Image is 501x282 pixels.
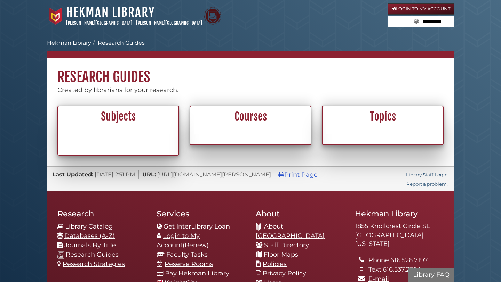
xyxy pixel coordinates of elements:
button: Library FAQ [408,268,454,282]
li: (Renew) [157,231,245,250]
a: Reserve Rooms [165,260,213,268]
span: | [133,20,135,26]
a: About [GEOGRAPHIC_DATA] [256,223,325,240]
a: Get InterLibrary Loan [164,223,230,230]
li: Phone: [368,256,444,265]
span: Created by librarians for your research. [57,86,178,94]
span: [DATE] 2:51 PM [95,171,135,178]
h2: Topics [326,110,439,123]
span: [URL][DOMAIN_NAME][PERSON_NAME] [157,171,271,178]
h2: Research [57,209,146,218]
button: Search [412,16,421,25]
a: Policies [263,260,287,268]
span: URL: [142,171,156,178]
a: Library Catalog [65,223,113,230]
form: Search library guides, policies, and FAQs. [388,16,454,27]
a: Research Guides [98,40,145,46]
h2: Subjects [62,110,175,123]
a: Report a problem. [406,181,448,187]
a: Faculty Tasks [166,251,208,258]
a: 616.526.7197 [390,256,428,264]
h2: Courses [194,110,307,123]
a: Journals By Title [64,241,116,249]
a: Library Staff Login [406,172,448,177]
li: Text: [368,265,444,274]
h2: Services [157,209,245,218]
h2: Hekman Library [355,209,444,218]
a: Print Page [278,171,318,179]
a: Staff Directory [264,241,309,249]
h1: Research Guides [47,58,454,85]
img: Calvin University [47,7,64,25]
a: 616.537.2364 [383,266,421,273]
address: 1855 Knollcrest Circle SE [GEOGRAPHIC_DATA][US_STATE] [355,222,444,249]
nav: breadcrumb [47,39,454,58]
a: Research Guides [66,251,119,258]
a: Login to My Account [388,3,454,15]
i: Print Page [278,172,284,178]
a: Pay Hekman Library [165,269,229,277]
a: Login to My Account [157,232,200,249]
a: Hekman Library [47,40,91,46]
a: Hekman Library [66,5,155,20]
span: Last Updated: [52,171,93,178]
img: Calvin Theological Seminary [204,7,221,25]
a: [PERSON_NAME][GEOGRAPHIC_DATA] [66,20,132,26]
h2: About [256,209,344,218]
a: Research Strategies [63,260,125,268]
a: Privacy Policy [263,269,306,277]
a: Floor Maps [264,251,298,258]
img: research-guides-icon-white_37x37.png [57,251,64,259]
a: [PERSON_NAME][GEOGRAPHIC_DATA] [136,20,202,26]
a: Databases (A-Z) [64,232,115,240]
